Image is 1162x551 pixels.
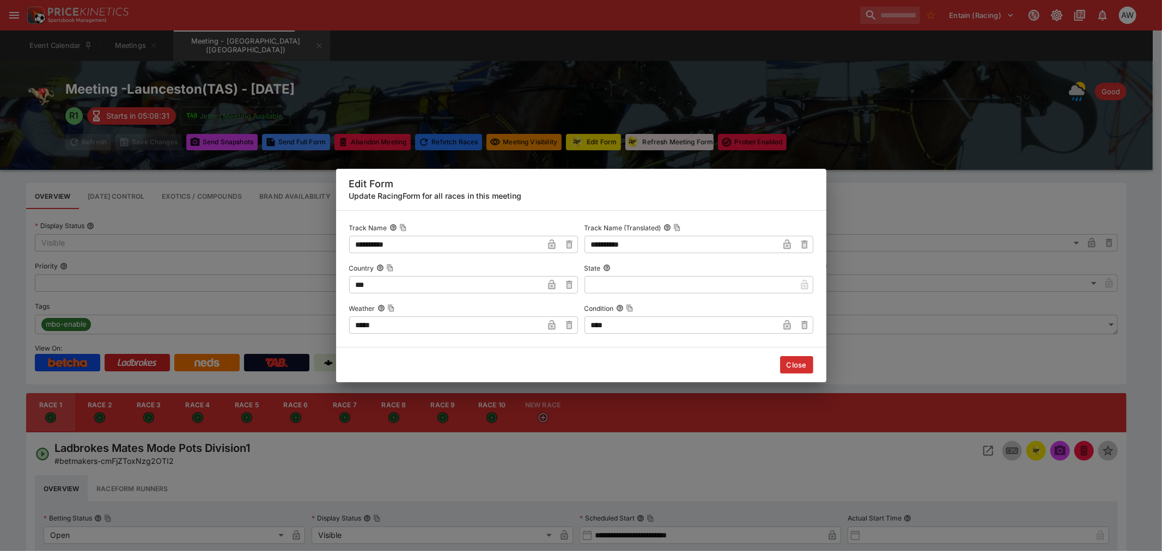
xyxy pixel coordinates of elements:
button: Track NameCopy To Clipboard [390,224,397,231]
button: Close [780,356,813,374]
h5: Edit Form [349,177,813,190]
h6: Update RacingForm for all races in this meeting [349,190,813,201]
button: Copy To Clipboard [387,304,395,312]
p: Country [349,264,374,273]
p: Track Name [349,223,387,232]
button: ConditionCopy To Clipboard [616,304,624,312]
button: Copy To Clipboard [399,224,407,231]
button: Copy To Clipboard [626,304,634,312]
button: Copy To Clipboard [386,264,394,272]
p: State [585,264,601,273]
button: Copy To Clipboard [673,224,681,231]
p: Weather [349,304,375,313]
button: WeatherCopy To Clipboard [378,304,385,312]
button: State [603,264,611,272]
p: Condition [585,304,614,313]
button: CountryCopy To Clipboard [376,264,384,272]
p: Track Name (Translated) [585,223,661,232]
button: Track Name (Translated)Copy To Clipboard [664,224,671,231]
